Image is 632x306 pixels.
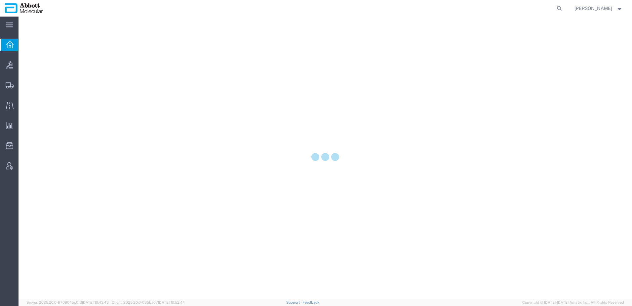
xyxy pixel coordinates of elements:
span: Copyright © [DATE]-[DATE] Agistix Inc., All Rights Reserved [522,300,624,305]
button: [PERSON_NAME] [574,4,623,12]
span: Server: 2025.20.0-970904bc0f3 [26,300,109,304]
a: Support [286,300,303,304]
a: Feedback [302,300,319,304]
span: [DATE] 10:43:43 [82,300,109,304]
span: [DATE] 10:52:44 [158,300,185,304]
span: Alejandro Giordano [574,5,612,12]
img: logo [5,3,43,13]
span: Client: 2025.20.0-035ba07 [112,300,185,304]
